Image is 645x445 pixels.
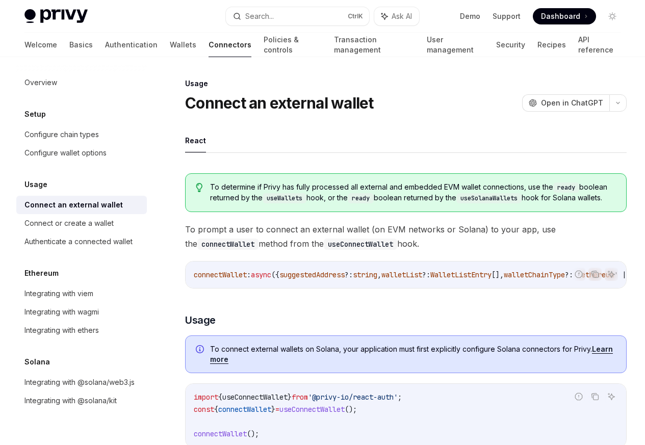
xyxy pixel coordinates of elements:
span: ({ [271,270,279,279]
div: Connect an external wallet [24,199,123,211]
a: API reference [578,33,621,57]
span: : [247,270,251,279]
div: Integrating with @solana/kit [24,395,117,407]
span: ; [398,392,402,402]
div: Integrating with wagmi [24,306,99,318]
button: Ask AI [605,268,618,281]
button: Ask AI [605,390,618,403]
div: Configure wallet options [24,147,107,159]
a: Policies & controls [264,33,322,57]
span: ?: ' [565,270,581,279]
a: Connect or create a wallet [16,214,147,232]
span: To prompt a user to connect an external wallet (on EVM networks or Solana) to your app, use the m... [185,222,627,251]
button: Search...CtrlK [226,7,369,25]
a: Recipes [537,33,566,57]
a: Integrating with @solana/web3.js [16,373,147,391]
span: Ask AI [392,11,412,21]
span: connectWallet [218,405,271,414]
code: useConnectWallet [324,239,397,250]
h5: Solana [24,356,50,368]
span: To determine if Privy has fully processed all external and embedded EVM wallet connections, use t... [210,182,616,203]
span: connectWallet [194,429,247,438]
span: ?: [345,270,353,279]
span: ?: [422,270,430,279]
a: Authentication [105,33,158,57]
div: Connect or create a wallet [24,217,114,229]
div: Overview [24,76,57,89]
span: ' | ' [614,270,634,279]
a: Transaction management [334,33,415,57]
button: React [185,128,206,152]
a: Security [496,33,525,57]
button: Report incorrect code [572,268,585,281]
div: Search... [245,10,274,22]
div: Usage [185,78,627,89]
button: Open in ChatGPT [522,94,609,112]
h5: Setup [24,108,46,120]
a: Integrating with wagmi [16,303,147,321]
span: useConnectWallet [222,392,288,402]
span: { [214,405,218,414]
span: walletChainType [504,270,565,279]
a: Configure wallet options [16,144,147,162]
span: } [271,405,275,414]
span: To connect external wallets on Solana, your application must first explicitly configure Solana co... [210,344,616,364]
span: [], [492,270,504,279]
a: Connectors [209,33,251,57]
a: Basics [69,33,93,57]
span: import [194,392,218,402]
span: Open in ChatGPT [541,98,603,108]
span: = [275,405,279,414]
a: User management [427,33,484,57]
a: Demo [460,11,480,21]
img: light logo [24,9,88,23]
svg: Info [196,345,206,355]
h5: Usage [24,178,47,191]
div: Integrating with ethers [24,324,99,336]
div: Configure chain types [24,128,99,141]
span: '@privy-io/react-auth' [308,392,398,402]
a: Dashboard [533,8,596,24]
code: useSolanaWallets [456,193,522,203]
button: Copy the contents from the code block [588,268,602,281]
span: Usage [185,313,216,327]
code: connectWallet [197,239,259,250]
code: useWallets [263,193,306,203]
span: walletList [381,270,422,279]
span: async [251,270,271,279]
div: Authenticate a connected wallet [24,235,133,248]
code: ready [553,182,579,193]
button: Report incorrect code [572,390,585,403]
span: connectWallet [194,270,247,279]
code: ready [348,193,374,203]
svg: Tip [196,183,203,192]
span: string [353,270,377,279]
a: Welcome [24,33,57,57]
a: Configure chain types [16,125,147,144]
a: Connect an external wallet [16,196,147,214]
span: (); [247,429,259,438]
a: Integrating with ethers [16,321,147,339]
div: Integrating with @solana/web3.js [24,376,135,388]
div: Integrating with viem [24,287,93,300]
span: Dashboard [541,11,580,21]
span: } [288,392,292,402]
span: Ctrl K [348,12,363,20]
a: Overview [16,73,147,92]
span: const [194,405,214,414]
h1: Connect an external wallet [185,94,374,112]
a: Integrating with @solana/kit [16,391,147,410]
button: Ask AI [374,7,419,25]
span: , [377,270,381,279]
a: Integrating with viem [16,284,147,303]
h5: Ethereum [24,267,59,279]
span: WalletListEntry [430,270,492,279]
span: { [218,392,222,402]
button: Copy the contents from the code block [588,390,602,403]
a: Wallets [170,33,196,57]
span: from [292,392,308,402]
button: Toggle dark mode [604,8,621,24]
span: suggestedAddress [279,270,345,279]
a: Authenticate a connected wallet [16,232,147,251]
span: useConnectWallet [279,405,345,414]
